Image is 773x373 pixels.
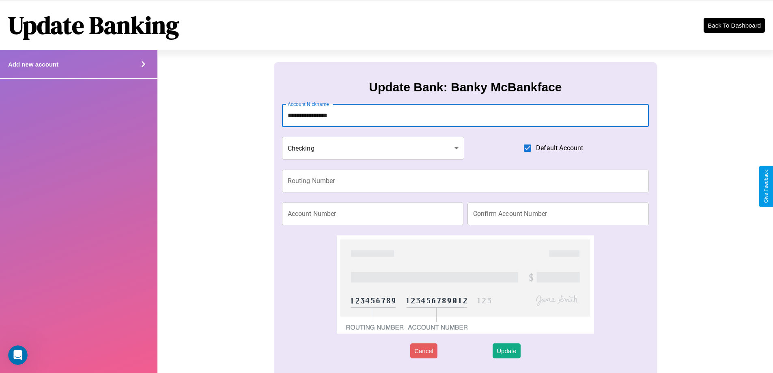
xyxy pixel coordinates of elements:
label: Account Nickname [288,101,329,108]
iframe: Intercom live chat [8,345,28,365]
button: Cancel [410,343,437,358]
h3: Update Bank: Banky McBankface [369,80,562,94]
button: Back To Dashboard [704,18,765,33]
img: check [337,235,594,334]
button: Update [493,343,520,358]
h4: Add new account [8,61,58,68]
h1: Update Banking [8,9,179,42]
div: Checking [282,137,465,160]
div: Give Feedback [763,170,769,203]
span: Default Account [536,143,583,153]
